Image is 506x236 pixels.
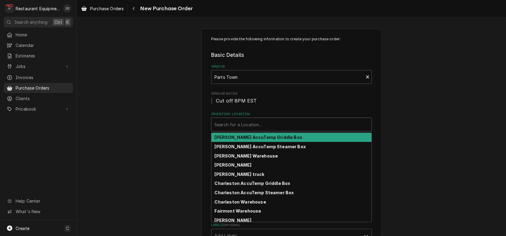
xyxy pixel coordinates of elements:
[211,112,372,117] label: Inventory Location
[16,95,70,102] span: Clients
[4,40,73,50] a: Calendar
[4,93,73,103] a: Clients
[215,199,266,204] strong: Charleston Warehouse
[5,4,14,13] div: Restaurant Equipment Diagnostics's Avatar
[215,190,294,195] strong: Charleston AccuTemp Steamer Box
[215,162,252,167] strong: [PERSON_NAME]
[5,4,14,13] div: R
[4,72,73,82] a: Invoices
[16,106,61,112] span: Pricebook
[63,4,71,13] div: EB
[4,207,73,216] a: Go to What's New
[16,63,61,69] span: Jobs
[211,64,372,69] label: Vendor
[16,53,70,59] span: Estimates
[4,104,73,114] a: Go to Pricebook
[16,32,70,38] span: Home
[211,91,372,104] div: Vendor Notes
[16,198,69,204] span: Help Center
[211,112,372,131] div: Inventory Location
[138,5,193,13] span: New Purchase Order
[4,196,73,206] a: Go to Help Center
[63,4,71,13] div: Emily Bird's Avatar
[211,64,372,84] div: Vendor
[66,225,69,231] span: C
[16,85,70,91] span: Purchase Orders
[215,144,306,149] strong: [PERSON_NAME] AccuTemp Steamer Box
[4,17,73,27] button: Search anythingCtrlK
[16,226,29,231] span: Create
[215,181,290,186] strong: Charleston AccuTemp Griddle Box
[4,30,73,40] a: Home
[215,172,265,177] strong: [PERSON_NAME] truck
[211,51,372,59] legend: Basic Details
[90,5,124,12] span: Purchase Orders
[4,51,73,61] a: Estimates
[215,153,278,158] strong: [PERSON_NAME] Warehouse
[66,19,69,25] span: K
[211,91,372,96] span: Vendor Notes
[129,4,138,13] button: Navigate back
[223,223,240,227] span: ( optional )
[16,74,70,81] span: Invoices
[215,135,302,140] strong: [PERSON_NAME] AccuTemp Griddle Box
[79,4,126,14] a: Purchase Orders
[215,218,252,223] strong: [PERSON_NAME]
[211,223,372,228] label: Labels
[16,5,60,12] div: Restaurant Equipment Diagnostics
[16,208,69,215] span: What's New
[54,19,62,25] span: Ctrl
[4,61,73,71] a: Go to Jobs
[14,19,47,25] span: Search anything
[16,42,70,48] span: Calendar
[215,208,261,213] strong: Fairmont Warehouse
[216,98,257,104] span: Cut off 8PM EST
[211,36,372,42] p: Please provide the following information to create your purchase order:
[4,83,73,93] a: Purchase Orders
[211,97,372,104] span: Vendor Notes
